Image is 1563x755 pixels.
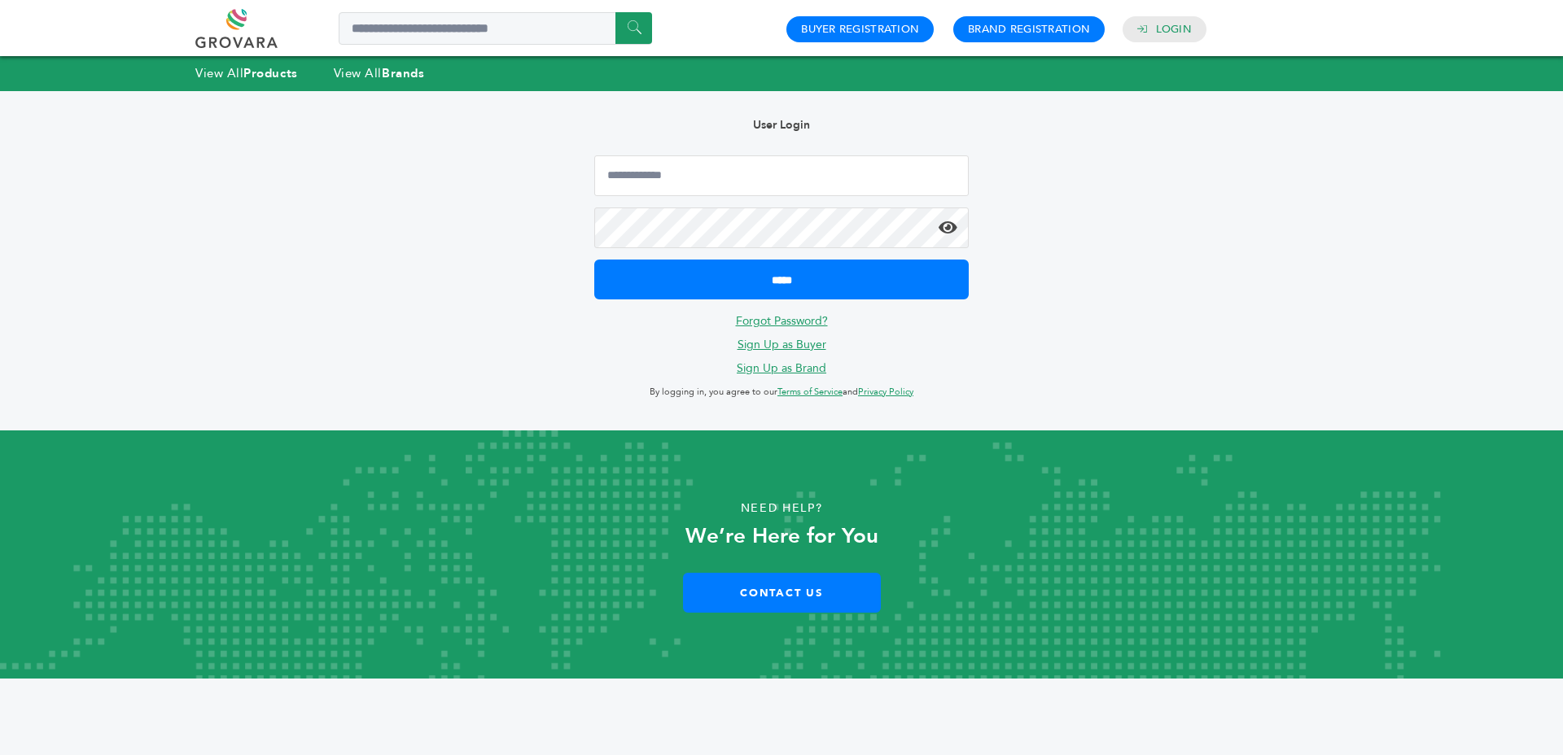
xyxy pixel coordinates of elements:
input: Email Address [594,155,969,196]
a: Login [1156,22,1192,37]
strong: Products [243,65,297,81]
a: Forgot Password? [736,313,828,329]
b: User Login [753,117,810,133]
p: By logging in, you agree to our and [594,382,969,402]
a: Buyer Registration [801,22,919,37]
a: Brand Registration [968,22,1090,37]
input: Search a product or brand... [339,12,652,45]
a: View AllProducts [195,65,298,81]
strong: We’re Here for You [685,522,878,551]
a: Privacy Policy [858,386,913,398]
a: Sign Up as Buyer [738,337,826,352]
p: Need Help? [78,496,1485,521]
a: Terms of Service [777,386,843,398]
a: Contact Us [683,573,881,613]
a: View AllBrands [334,65,425,81]
a: Sign Up as Brand [737,360,826,376]
input: Password [594,207,969,248]
strong: Brands [382,65,424,81]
